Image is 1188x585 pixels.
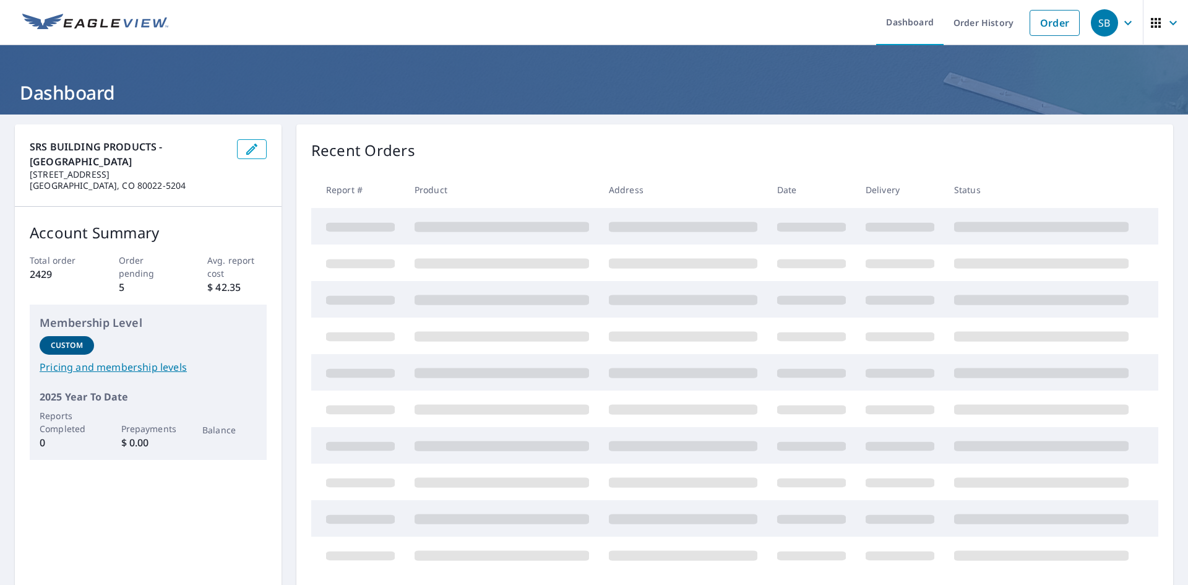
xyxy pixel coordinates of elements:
[121,435,176,450] p: $ 0.00
[207,254,267,280] p: Avg. report cost
[767,171,856,208] th: Date
[1091,9,1118,37] div: SB
[202,423,257,436] p: Balance
[51,340,83,351] p: Custom
[40,314,257,331] p: Membership Level
[944,171,1138,208] th: Status
[40,360,257,375] a: Pricing and membership levels
[15,80,1173,105] h1: Dashboard
[856,171,944,208] th: Delivery
[311,139,415,162] p: Recent Orders
[22,14,168,32] img: EV Logo
[40,389,257,404] p: 2025 Year To Date
[30,139,227,169] p: SRS BUILDING PRODUCTS - [GEOGRAPHIC_DATA]
[121,422,176,435] p: Prepayments
[40,435,94,450] p: 0
[119,280,178,295] p: 5
[30,169,227,180] p: [STREET_ADDRESS]
[311,171,405,208] th: Report #
[599,171,767,208] th: Address
[30,267,89,282] p: 2429
[207,280,267,295] p: $ 42.35
[1030,10,1080,36] a: Order
[30,180,227,191] p: [GEOGRAPHIC_DATA], CO 80022-5204
[30,254,89,267] p: Total order
[30,222,267,244] p: Account Summary
[40,409,94,435] p: Reports Completed
[119,254,178,280] p: Order pending
[405,171,599,208] th: Product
